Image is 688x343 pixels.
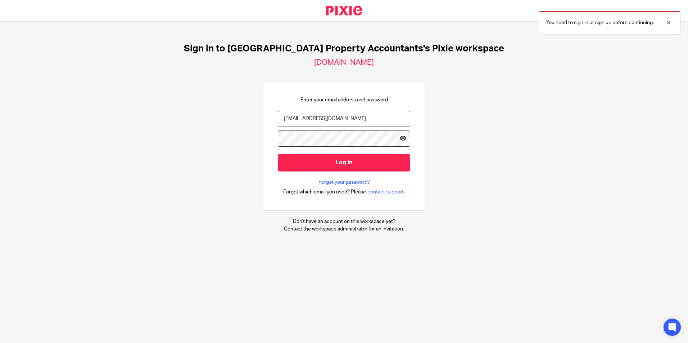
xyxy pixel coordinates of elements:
p: Enter your email address and password [300,96,388,104]
span: contact support [367,188,404,196]
p: You need to sign in or sign up before continuing. [546,19,654,26]
p: Don't have an account on this workspace yet? [284,218,404,225]
input: name@example.com [278,111,410,127]
input: Log in [278,154,410,171]
span: Forgot which email you used? Please [283,188,366,196]
h2: [DOMAIN_NAME] [314,58,374,67]
a: Forgot your password? [318,179,370,186]
div: . [283,188,405,196]
h1: Sign in to [GEOGRAPHIC_DATA] Property Accountants's Pixie workspace [184,43,504,54]
p: Contact the workspace administrator for an invitation. [284,225,404,233]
